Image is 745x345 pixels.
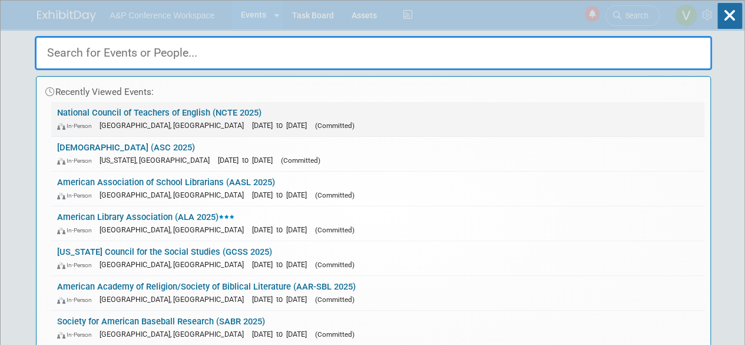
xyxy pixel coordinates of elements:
[100,225,250,234] span: [GEOGRAPHIC_DATA], [GEOGRAPHIC_DATA]
[252,260,313,269] span: [DATE] to [DATE]
[315,330,355,339] span: (Committed)
[57,192,97,199] span: In-Person
[100,121,250,130] span: [GEOGRAPHIC_DATA], [GEOGRAPHIC_DATA]
[57,296,97,304] span: In-Person
[100,330,250,339] span: [GEOGRAPHIC_DATA], [GEOGRAPHIC_DATA]
[252,190,313,199] span: [DATE] to [DATE]
[42,77,704,102] div: Recently Viewed Events:
[252,225,313,234] span: [DATE] to [DATE]
[51,172,704,206] a: American Association of School Librarians (AASL 2025) In-Person [GEOGRAPHIC_DATA], [GEOGRAPHIC_DA...
[57,226,97,234] span: In-Person
[51,276,704,310] a: American Academy of Religion/Society of Biblical Literature (AAR-SBL 2025) In-Person [GEOGRAPHIC_...
[252,121,313,130] span: [DATE] to [DATE]
[57,122,97,130] span: In-Person
[51,311,704,345] a: Society for American Baseball Research (SABR 2025) In-Person [GEOGRAPHIC_DATA], [GEOGRAPHIC_DATA]...
[315,295,355,304] span: (Committed)
[315,226,355,234] span: (Committed)
[51,137,704,171] a: [DEMOGRAPHIC_DATA] (ASC 2025) In-Person [US_STATE], [GEOGRAPHIC_DATA] [DATE] to [DATE] (Committed)
[252,330,313,339] span: [DATE] to [DATE]
[281,156,320,165] span: (Committed)
[57,157,97,165] span: In-Person
[100,260,250,269] span: [GEOGRAPHIC_DATA], [GEOGRAPHIC_DATA]
[57,261,97,269] span: In-Person
[57,331,97,339] span: In-Person
[100,156,216,165] span: [US_STATE], [GEOGRAPHIC_DATA]
[315,191,355,199] span: (Committed)
[51,241,704,275] a: [US_STATE] Council for the Social Studies (GCSS 2025) In-Person [GEOGRAPHIC_DATA], [GEOGRAPHIC_DA...
[100,295,250,304] span: [GEOGRAPHIC_DATA], [GEOGRAPHIC_DATA]
[218,156,279,165] span: [DATE] to [DATE]
[51,206,704,241] a: American Library Association (ALA 2025) In-Person [GEOGRAPHIC_DATA], [GEOGRAPHIC_DATA] [DATE] to ...
[252,295,313,304] span: [DATE] to [DATE]
[315,261,355,269] span: (Committed)
[315,121,355,130] span: (Committed)
[51,102,704,136] a: National Council of Teachers of English (NCTE 2025) In-Person [GEOGRAPHIC_DATA], [GEOGRAPHIC_DATA...
[35,36,712,70] input: Search for Events or People...
[100,190,250,199] span: [GEOGRAPHIC_DATA], [GEOGRAPHIC_DATA]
